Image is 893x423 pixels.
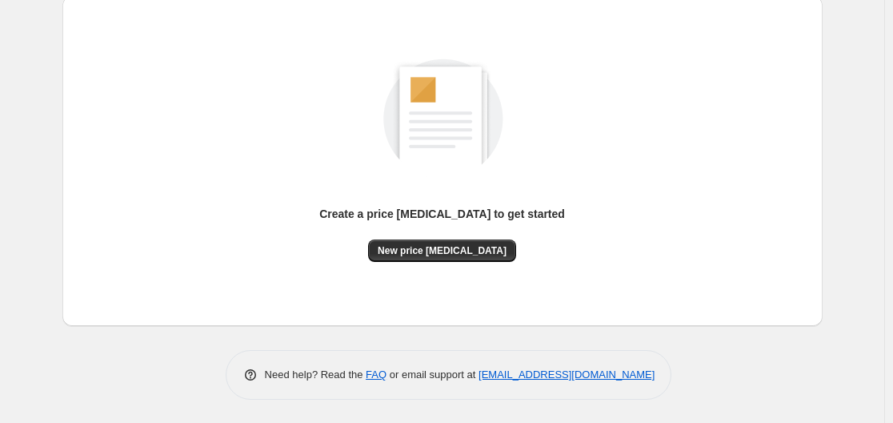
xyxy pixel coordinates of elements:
[366,369,386,381] a: FAQ
[265,369,366,381] span: Need help? Read the
[319,206,565,222] p: Create a price [MEDICAL_DATA] to get started
[368,240,516,262] button: New price [MEDICAL_DATA]
[386,369,479,381] span: or email support at
[479,369,655,381] a: [EMAIL_ADDRESS][DOMAIN_NAME]
[378,244,507,257] span: New price [MEDICAL_DATA]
